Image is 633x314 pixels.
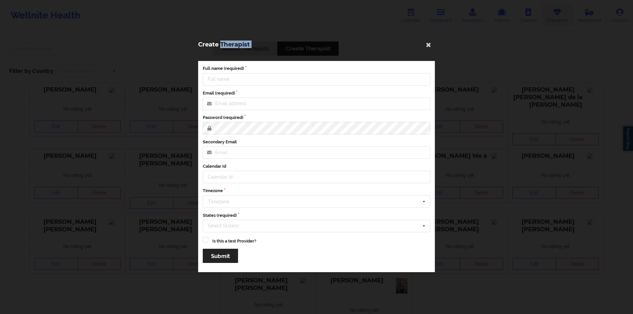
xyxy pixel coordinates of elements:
label: Secondary Email [203,139,430,145]
label: Password (required) [203,115,430,121]
div: Timezone [208,199,229,204]
label: Is this a test Provider? [212,238,256,244]
label: Email (required) [203,90,430,96]
div: Create Therapist [191,35,442,54]
button: Submit [203,249,238,263]
input: Full name [203,73,430,86]
input: Email [203,146,430,159]
input: Email address [203,98,430,110]
input: Calendar Id [203,171,430,184]
label: States (required) [203,213,430,218]
label: Full name (required) [203,66,430,72]
label: Calendar Id [203,163,430,169]
div: Select State(s) [206,222,249,230]
label: Timezone [203,188,430,194]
